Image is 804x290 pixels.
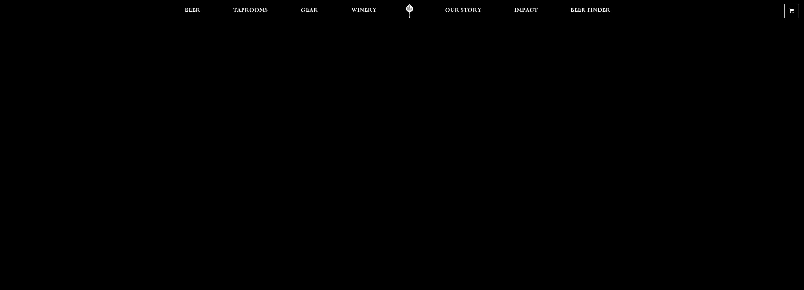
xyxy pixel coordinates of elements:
[351,8,377,13] span: Winery
[566,4,614,18] a: Beer Finder
[233,8,268,13] span: Taprooms
[229,4,272,18] a: Taprooms
[445,8,481,13] span: Our Story
[181,4,204,18] a: Beer
[514,8,538,13] span: Impact
[441,4,486,18] a: Our Story
[301,8,318,13] span: Gear
[398,4,421,18] a: Odell Home
[571,8,610,13] span: Beer Finder
[185,8,200,13] span: Beer
[510,4,542,18] a: Impact
[297,4,322,18] a: Gear
[347,4,381,18] a: Winery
